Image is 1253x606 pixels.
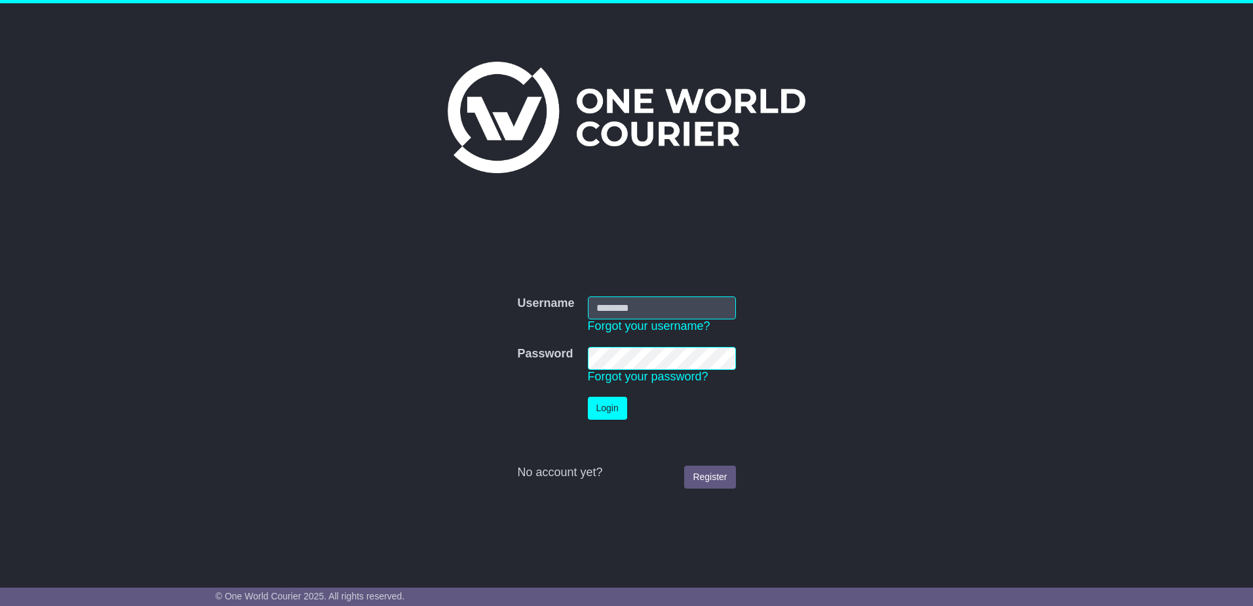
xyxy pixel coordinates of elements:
span: © One World Courier 2025. All rights reserved. [216,591,405,601]
a: Forgot your password? [588,370,708,383]
label: Username [517,296,574,311]
a: Forgot your username? [588,319,710,333]
button: Login [588,397,627,420]
label: Password [517,347,573,361]
div: No account yet? [517,466,735,480]
img: One World [448,62,805,173]
a: Register [684,466,735,489]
